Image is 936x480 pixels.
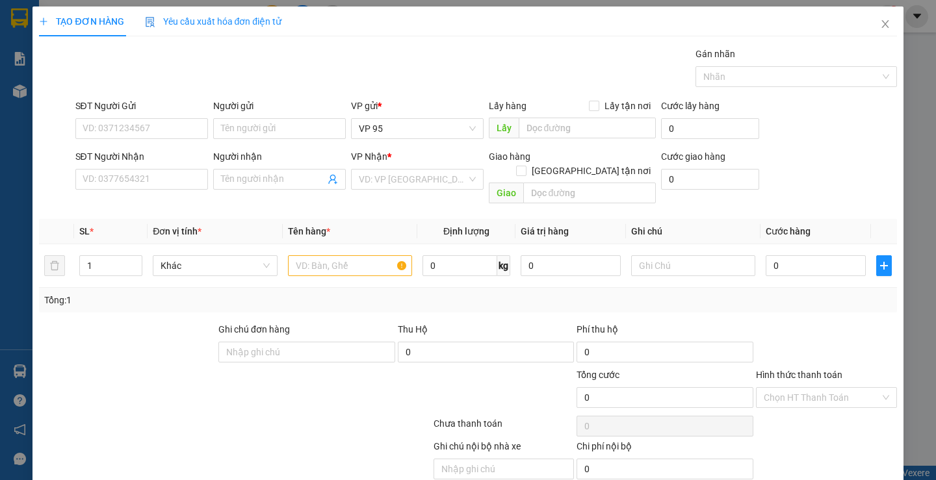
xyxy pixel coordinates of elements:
span: TẠO ĐƠN HÀNG [39,16,123,27]
label: Gán nhãn [695,49,735,59]
button: delete [44,255,65,276]
label: Cước lấy hàng [661,101,720,111]
span: VP Nhận [351,151,387,162]
input: Cước giao hàng [661,169,759,190]
input: Dọc đường [519,118,656,138]
span: SL [79,226,90,236]
span: plus [39,17,48,26]
div: Người gửi [213,99,346,113]
span: [GEOGRAPHIC_DATA] tận nơi [526,164,656,178]
label: Ghi chú đơn hàng [218,324,290,335]
span: close [880,19,890,29]
span: Yêu cầu xuất hóa đơn điện tử [145,16,282,27]
label: Hình thức thanh toán [756,370,842,380]
input: Cước lấy hàng [661,118,759,139]
div: SĐT Người Gửi [75,99,208,113]
span: Lấy tận nơi [599,99,656,113]
span: Cước hàng [766,226,811,236]
div: SĐT Người Nhận [75,149,208,164]
span: Thu Hộ [398,324,428,335]
span: kg [497,255,510,276]
span: user-add [328,174,338,184]
span: Khác [161,256,269,275]
span: Định lượng [443,226,489,236]
span: plus [877,260,891,271]
input: Ghi chú đơn hàng [218,342,395,362]
span: Giá trị hàng [521,226,569,236]
input: Ghi Chú [631,255,755,276]
span: Lấy [489,118,519,138]
button: Close [867,6,903,43]
span: Tổng cước [577,370,619,380]
span: Đơn vị tính [153,226,201,236]
input: Dọc đường [523,183,656,203]
div: Chi phí nội bộ [577,439,753,459]
div: Ghi chú nội bộ nhà xe [434,439,575,459]
div: Tổng: 1 [44,293,362,307]
input: Nhập ghi chú [434,459,575,479]
th: Ghi chú [626,219,760,244]
div: Người nhận [213,149,346,164]
div: Phí thu hộ [577,322,753,342]
button: plus [876,255,892,276]
span: VP 95 [359,119,476,138]
label: Cước giao hàng [661,151,725,162]
span: Lấy hàng [489,101,526,111]
span: Giao hàng [489,151,530,162]
span: Giao [489,183,523,203]
span: Tên hàng [288,226,330,236]
div: Chưa thanh toán [432,416,576,439]
input: 0 [521,255,621,276]
div: VP gửi [351,99,484,113]
img: icon [145,17,155,27]
input: VD: Bàn, Ghế [288,255,412,276]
